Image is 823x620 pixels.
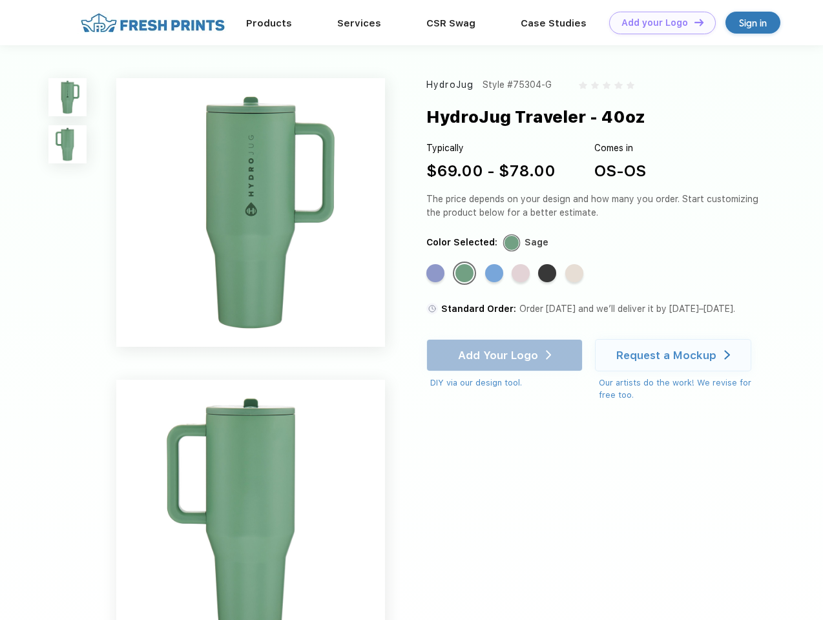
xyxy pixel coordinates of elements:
div: Black [538,264,556,282]
img: white arrow [724,350,730,360]
div: Style #75304-G [483,78,552,92]
div: The price depends on your design and how many you order. Start customizing the product below for ... [426,192,764,220]
img: fo%20logo%202.webp [77,12,229,34]
div: OS-OS [594,160,646,183]
div: Typically [426,141,556,155]
img: func=resize&h=640 [116,78,385,347]
div: $69.00 - $78.00 [426,160,556,183]
div: Riptide [485,264,503,282]
div: Request a Mockup [616,349,716,362]
div: HydroJug Traveler - 40oz [426,105,645,129]
div: Cream [565,264,583,282]
div: HydroJug [426,78,474,92]
div: Sign in [739,15,767,30]
img: gray_star.svg [603,81,610,89]
div: Sage [455,264,474,282]
div: Add your Logo [621,17,688,28]
div: Sage [525,236,548,249]
img: func=resize&h=100 [48,78,87,116]
div: Our artists do the work! We revise for free too. [599,377,764,402]
img: standard order [426,303,438,315]
img: func=resize&h=100 [48,125,87,163]
img: gray_star.svg [591,81,599,89]
img: DT [694,19,703,26]
img: gray_star.svg [614,81,622,89]
div: Peri [426,264,444,282]
a: Sign in [725,12,780,34]
a: Products [246,17,292,29]
span: Standard Order: [441,304,516,314]
div: DIY via our design tool. [430,377,583,389]
img: gray_star.svg [579,81,587,89]
span: Order [DATE] and we’ll deliver it by [DATE]–[DATE]. [519,304,735,314]
img: gray_star.svg [627,81,634,89]
div: Color Selected: [426,236,497,249]
div: Pink Sand [512,264,530,282]
div: Comes in [594,141,646,155]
